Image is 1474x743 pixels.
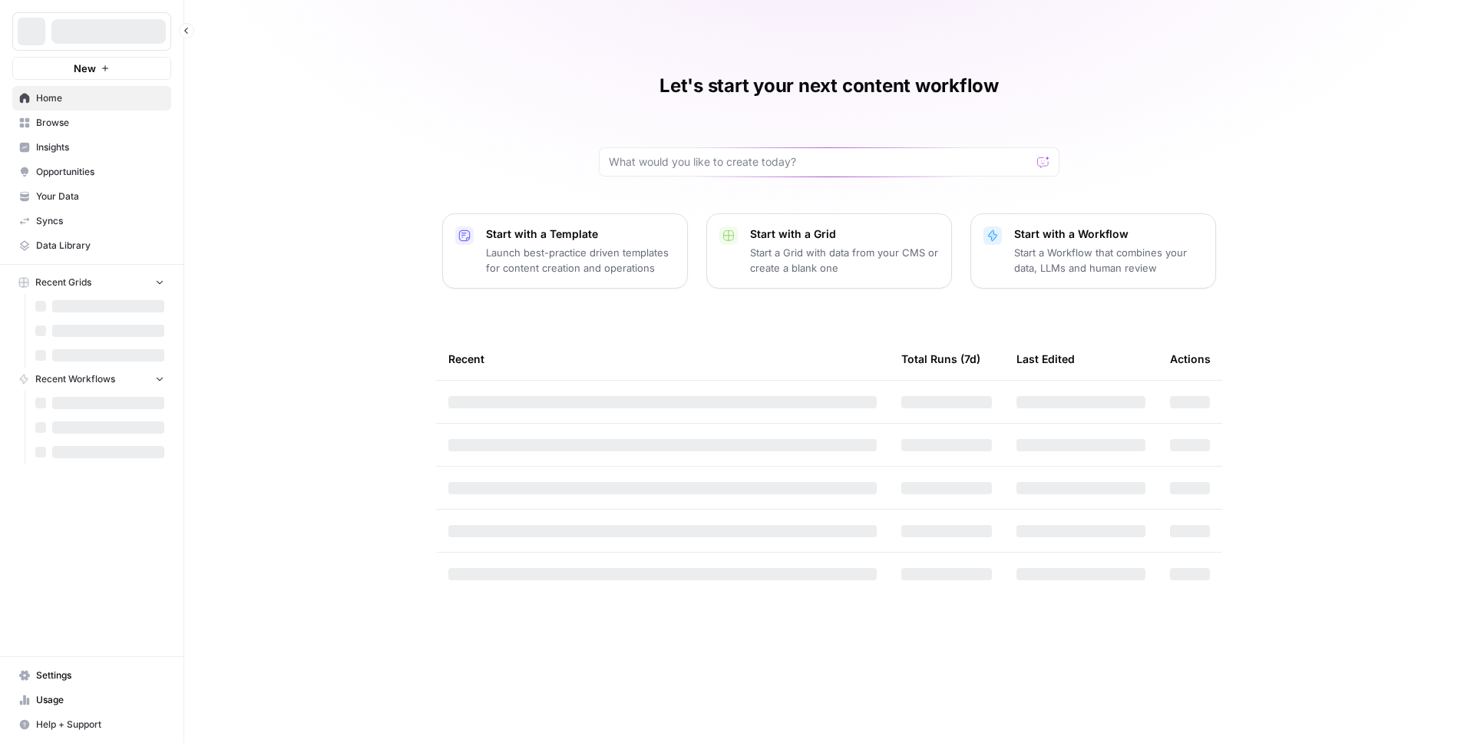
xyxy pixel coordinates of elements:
span: Home [36,91,164,105]
a: Your Data [12,184,171,209]
button: New [12,57,171,80]
span: Usage [36,693,164,707]
a: Browse [12,111,171,135]
a: Opportunities [12,160,171,184]
button: Recent Grids [12,271,171,294]
div: Total Runs (7d) [901,338,980,380]
a: Usage [12,688,171,712]
h1: Let's start your next content workflow [659,74,999,98]
p: Start with a Template [486,226,675,242]
div: Actions [1170,338,1211,380]
a: Insights [12,135,171,160]
span: Your Data [36,190,164,203]
span: New [74,61,96,76]
p: Start a Grid with data from your CMS or create a blank one [750,245,939,276]
a: Syncs [12,209,171,233]
button: Recent Workflows [12,368,171,391]
span: Opportunities [36,165,164,179]
button: Start with a GridStart a Grid with data from your CMS or create a blank one [706,213,952,289]
p: Start a Workflow that combines your data, LLMs and human review [1014,245,1203,276]
span: Browse [36,116,164,130]
div: Last Edited [1016,338,1075,380]
span: Data Library [36,239,164,253]
a: Home [12,86,171,111]
input: What would you like to create today? [609,154,1031,170]
a: Settings [12,663,171,688]
p: Start with a Workflow [1014,226,1203,242]
p: Start with a Grid [750,226,939,242]
span: Insights [36,140,164,154]
button: Help + Support [12,712,171,737]
span: Recent Workflows [35,372,115,386]
p: Launch best-practice driven templates for content creation and operations [486,245,675,276]
span: Syncs [36,214,164,228]
span: Settings [36,669,164,682]
button: Start with a WorkflowStart a Workflow that combines your data, LLMs and human review [970,213,1216,289]
a: Data Library [12,233,171,258]
button: Start with a TemplateLaunch best-practice driven templates for content creation and operations [442,213,688,289]
span: Help + Support [36,718,164,731]
span: Recent Grids [35,276,91,289]
div: Recent [448,338,877,380]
